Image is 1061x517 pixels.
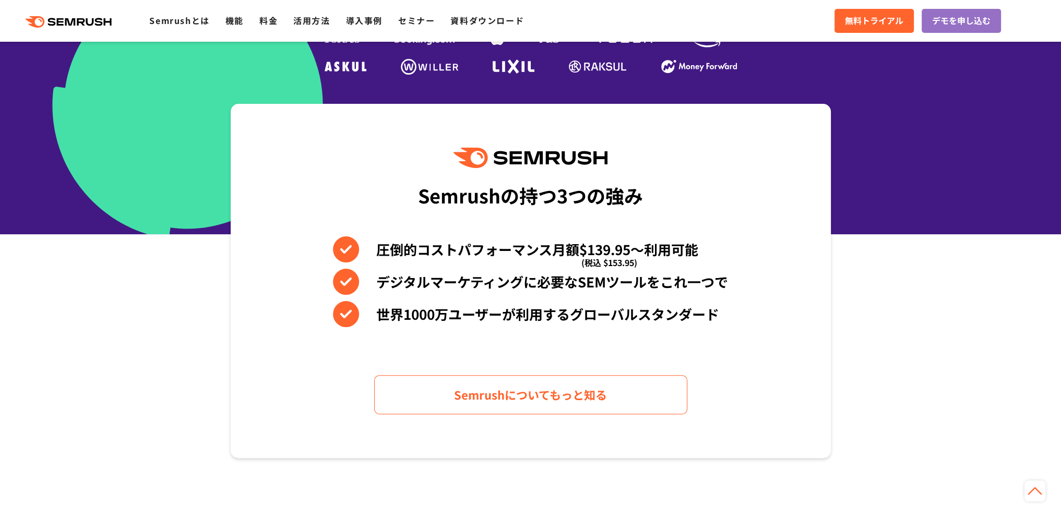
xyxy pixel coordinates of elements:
li: 世界1000万ユーザーが利用するグローバルスタンダード [333,301,728,327]
span: デモを申し込む [932,14,991,28]
a: セミナー [398,14,435,27]
div: Semrushの持つ3つの強み [418,176,643,214]
span: (税込 $153.95) [581,249,637,275]
a: Semrushについてもっと知る [374,375,687,414]
a: デモを申し込む [922,9,1001,33]
a: 活用方法 [293,14,330,27]
a: 資料ダウンロード [450,14,524,27]
img: Semrush [454,148,607,168]
a: Semrushとは [149,14,209,27]
a: 機能 [225,14,244,27]
span: Semrushについてもっと知る [454,386,607,404]
span: 無料トライアル [845,14,903,28]
li: 圧倒的コストパフォーマンス月額$139.95〜利用可能 [333,236,728,262]
a: 無料トライアル [835,9,914,33]
a: 料金 [259,14,278,27]
a: 導入事例 [346,14,383,27]
li: デジタルマーケティングに必要なSEMツールをこれ一つで [333,269,728,295]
